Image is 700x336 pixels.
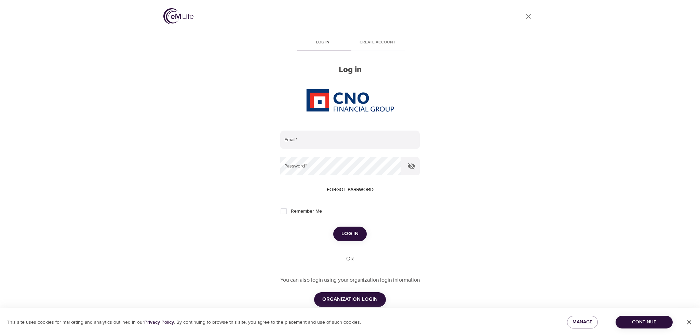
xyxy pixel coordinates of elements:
span: ORGANIZATION LOGIN [322,295,378,304]
button: Continue [616,316,673,328]
span: Continue [621,318,667,326]
span: Log in [299,39,346,46]
span: Manage [573,318,592,326]
div: OR [344,255,356,263]
button: ORGANIZATION LOGIN [314,292,386,307]
span: Create account [354,39,401,46]
a: close [520,8,537,25]
h2: Log in [280,65,420,75]
button: Log in [333,227,367,241]
a: Privacy Policy [144,319,174,325]
p: You can also login using your organization login information [280,276,420,284]
div: disabled tabs example [280,35,420,51]
button: Forgot password [324,184,376,196]
span: Forgot password [327,186,374,194]
img: logo [163,8,193,24]
span: Log in [341,229,359,238]
button: Manage [567,316,598,328]
img: CNO%20logo.png [306,89,394,112]
span: Remember Me [291,208,322,215]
